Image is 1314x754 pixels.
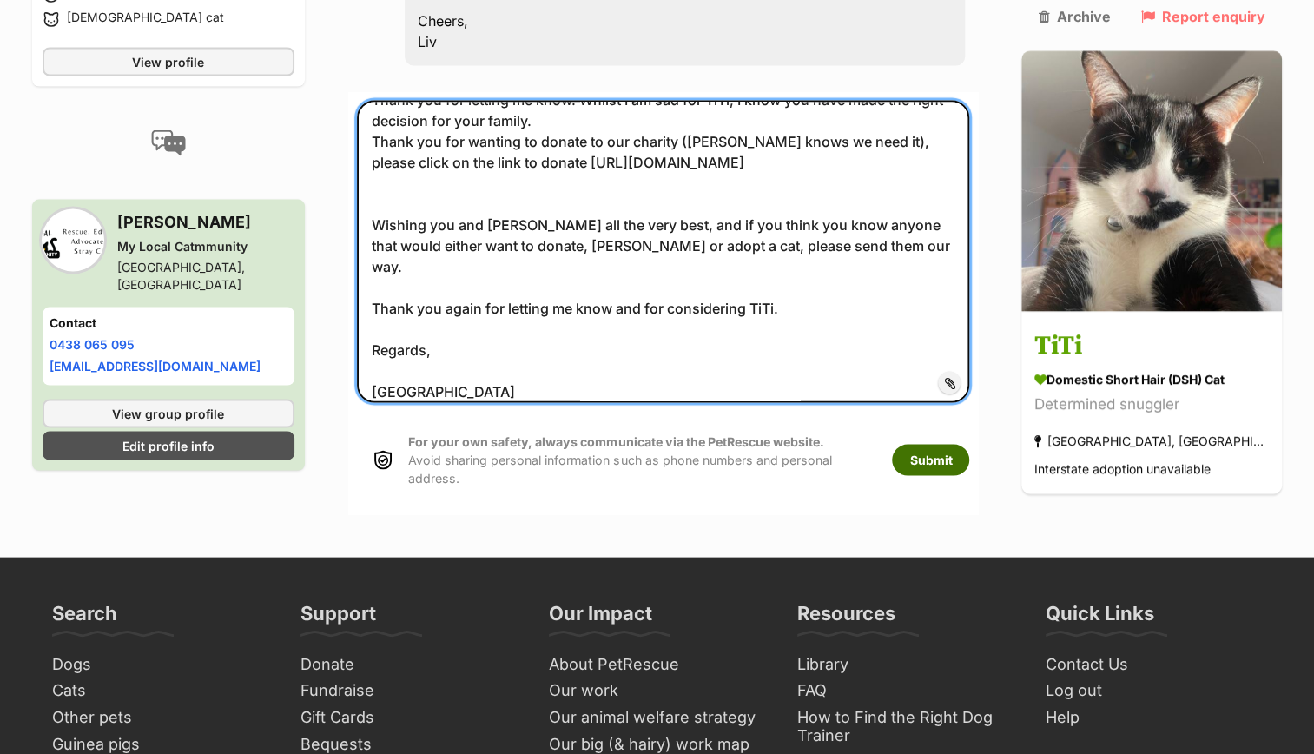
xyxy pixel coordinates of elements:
a: Cats [45,677,276,704]
span: View group profile [112,404,224,422]
a: 0438 065 095 [50,336,135,351]
div: My Local Catmmunity [117,237,294,255]
a: View group profile [43,399,294,427]
h3: Search [52,600,117,635]
a: Archive [1039,9,1111,24]
div: Domestic Short Hair (DSH) Cat [1034,371,1269,389]
a: FAQ [790,677,1021,704]
h3: Resources [797,600,895,635]
a: [EMAIL_ADDRESS][DOMAIN_NAME] [50,358,261,373]
h3: Our Impact [549,600,652,635]
a: Library [790,651,1021,678]
li: [DEMOGRAPHIC_DATA] cat [43,9,294,30]
a: View profile [43,47,294,76]
a: Help [1039,704,1270,731]
h3: Support [300,600,376,635]
div: [GEOGRAPHIC_DATA], [GEOGRAPHIC_DATA] [117,258,294,293]
h3: TiTi [1034,327,1269,367]
strong: For your own safety, always communicate via the PetRescue website. [408,433,823,448]
a: TiTi Domestic Short Hair (DSH) Cat Determined snuggler [GEOGRAPHIC_DATA], [GEOGRAPHIC_DATA] Inter... [1021,314,1282,494]
a: About PetRescue [542,651,773,678]
a: Fundraise [294,677,525,704]
div: [GEOGRAPHIC_DATA], [GEOGRAPHIC_DATA] [1034,430,1269,453]
a: Our work [542,677,773,704]
a: Dogs [45,651,276,678]
a: How to Find the Right Dog Trainer [790,704,1021,748]
span: View profile [132,52,204,70]
h4: Contact [50,314,287,331]
a: Other pets [45,704,276,731]
a: Donate [294,651,525,678]
a: Edit profile info [43,431,294,460]
a: Our animal welfare strategy [542,704,773,731]
a: Contact Us [1039,651,1270,678]
h3: [PERSON_NAME] [117,209,294,234]
p: Avoid sharing personal information such as phone numbers and personal address. [408,432,875,487]
a: Report enquiry [1141,9,1265,24]
h3: Quick Links [1046,600,1154,635]
a: Log out [1039,677,1270,704]
span: Edit profile info [122,436,215,454]
span: Interstate adoption unavailable [1034,462,1211,477]
img: conversation-icon-4a6f8262b818ee0b60e3300018af0b2d0b884aa5de6e9bcb8d3d4eeb1a70a7c4.svg [151,129,186,155]
img: TiTi [1021,50,1282,311]
button: Submit [892,444,969,475]
div: Determined snuggler [1034,394,1269,417]
a: Gift Cards [294,704,525,731]
img: My Local Catmmunity profile pic [43,209,103,270]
